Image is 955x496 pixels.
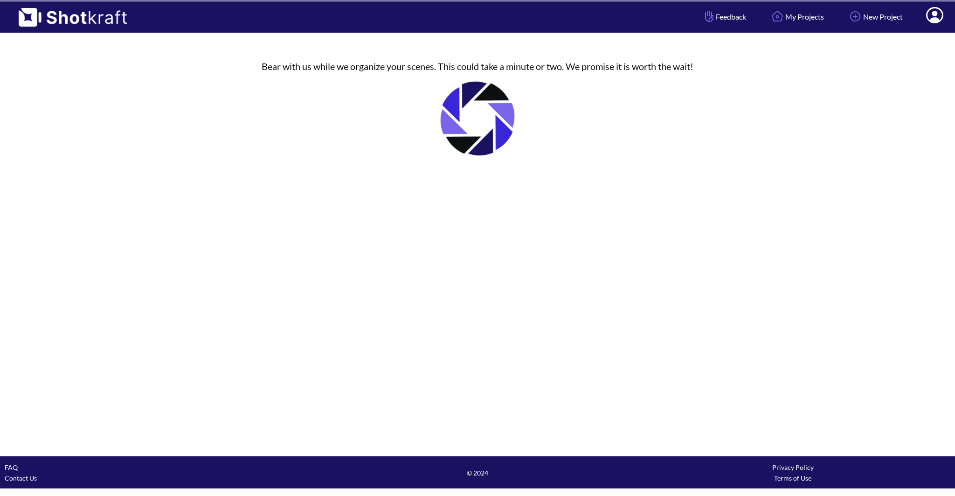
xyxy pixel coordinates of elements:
[431,72,524,165] img: Loading..
[5,463,18,471] a: FAQ
[762,4,831,29] a: My Projects
[635,462,950,473] div: Privacy Policy
[703,11,746,22] span: Feedback
[840,4,910,29] a: New Project
[635,473,950,483] div: Terms of Use
[847,8,863,24] img: Add Icon
[5,474,37,482] a: Contact Us
[320,468,635,478] span: © 2024
[769,8,785,24] img: Home Icon
[703,8,716,24] img: Hand Icon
